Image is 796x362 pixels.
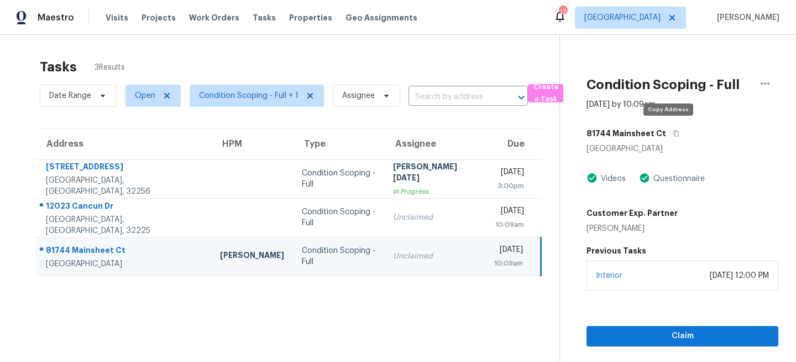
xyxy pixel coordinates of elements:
div: [DATE] [494,205,524,219]
button: Create a Task [528,84,563,102]
button: Claim [586,326,778,347]
div: [GEOGRAPHIC_DATA], [GEOGRAPHIC_DATA], 32225 [46,214,202,236]
div: 12023 Cancun Dr [46,200,202,214]
a: Interior [596,272,622,280]
div: [DATE] 12:00 PM [710,270,769,281]
span: Create a Task [533,81,558,106]
span: Tasks [253,14,276,22]
div: 3:00pm [494,180,524,192]
div: [DATE] by 10:09am [586,99,656,110]
h2: Tasks [40,61,77,73]
span: Projects [142,12,176,23]
img: Artifact Present Icon [639,172,650,184]
div: In Progress [393,186,476,197]
th: Assignee [384,128,485,159]
span: Condition Scoping - Full + 1 [199,90,298,101]
div: Unclaimed [393,212,476,223]
div: 10:09am [494,219,524,230]
div: Condition Scoping - Full [302,168,375,190]
th: Type [293,128,384,159]
span: Maestro [38,12,74,23]
span: Geo Assignments [345,12,417,23]
div: Questionnaire [650,173,705,184]
th: Due [485,128,541,159]
span: Work Orders [189,12,239,23]
h5: 81744 Mainsheet Ct [586,128,666,139]
span: Date Range [49,90,91,101]
div: [GEOGRAPHIC_DATA] [586,143,778,154]
div: [DATE] [494,244,523,258]
span: [PERSON_NAME] [713,12,779,23]
div: Videos [598,173,626,184]
div: [PERSON_NAME][DATE] [393,161,476,186]
span: Assignee [342,90,375,101]
div: [GEOGRAPHIC_DATA] [46,258,202,270]
h5: Customer Exp. Partner [586,208,678,219]
div: [PERSON_NAME] [586,223,678,234]
div: Condition Scoping - Full [302,206,375,229]
span: [GEOGRAPHIC_DATA] [584,12,661,23]
div: [PERSON_NAME] [220,250,284,263]
div: Unclaimed [393,251,476,262]
div: [GEOGRAPHIC_DATA], [GEOGRAPHIC_DATA], 32256 [46,175,202,197]
input: Search by address [409,89,497,106]
div: 10:09am [494,258,523,269]
span: Visits [106,12,128,23]
span: Properties [289,12,332,23]
div: 81744 Mainsheet Ct [46,245,202,258]
span: 3 Results [95,62,125,73]
th: HPM [211,128,293,159]
div: 17 [559,7,567,18]
span: Open [135,90,155,101]
button: Open [514,90,529,105]
div: Condition Scoping - Full [302,245,375,267]
img: Artifact Present Icon [586,172,598,184]
th: Address [35,128,211,159]
h5: Previous Tasks [586,245,778,256]
h2: Condition Scoping - Full [586,79,740,90]
div: [STREET_ADDRESS] [46,161,202,175]
div: [DATE] [494,167,524,180]
span: Claim [595,329,769,343]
